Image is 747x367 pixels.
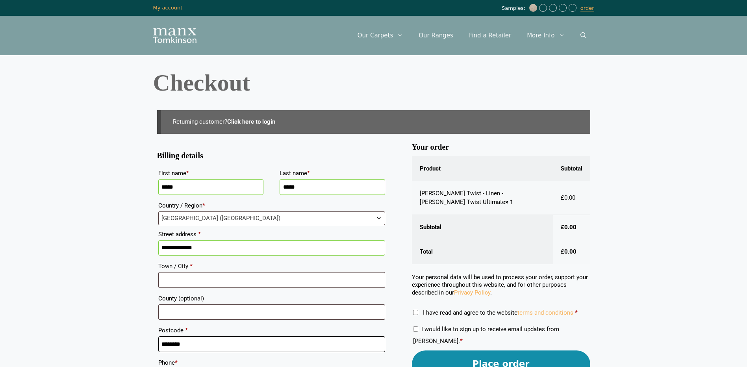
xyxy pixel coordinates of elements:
th: Product [412,156,553,181]
input: I have read and agree to the websiteterms and conditions * [413,310,418,315]
bdi: 0.00 [561,194,575,201]
a: order [580,5,594,11]
label: Postcode [158,324,385,336]
a: More Info [519,24,572,47]
label: Town / City [158,260,385,272]
label: County [158,293,385,304]
th: Subtotal [412,215,553,240]
div: Returning customer? [157,110,590,134]
nav: Primary [350,24,594,47]
h3: Billing details [157,154,386,158]
th: Subtotal [553,156,590,181]
input: I would like to sign up to receive email updates from [PERSON_NAME]. [413,326,418,332]
abbr: required [575,309,578,316]
p: Your personal data will be used to process your order, support your experience throughout this we... [412,274,590,297]
strong: × 1 [505,198,513,206]
h3: Your order [412,146,590,149]
th: Total [412,239,553,264]
span: Country / Region [158,211,385,225]
span: £ [561,194,564,201]
img: Tomkinson Twist - Linen [529,4,537,12]
a: Privacy Policy [454,289,490,296]
label: First name [158,167,264,179]
span: United Kingdom (UK) [159,212,385,225]
a: Our Carpets [350,24,411,47]
label: Last name [280,167,385,179]
label: Street address [158,228,385,240]
span: (optional) [178,295,204,302]
bdi: 0.00 [561,248,576,255]
label: Country / Region [158,200,385,211]
bdi: 0.00 [561,224,576,231]
span: I have read and agree to the website [423,309,573,316]
a: Click here to login [227,118,275,125]
a: My account [153,5,183,11]
span: £ [561,224,564,231]
a: Find a Retailer [461,24,519,47]
a: Open Search Bar [573,24,594,47]
td: [PERSON_NAME] Twist - Linen - [PERSON_NAME] Twist Ultimate [412,181,553,215]
img: Manx Tomkinson [153,28,196,43]
a: Our Ranges [411,24,461,47]
span: £ [561,248,564,255]
label: I would like to sign up to receive email updates from [PERSON_NAME]. [413,326,559,345]
h1: Checkout [153,71,594,95]
span: Samples: [502,5,527,12]
a: terms and conditions [517,309,573,316]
